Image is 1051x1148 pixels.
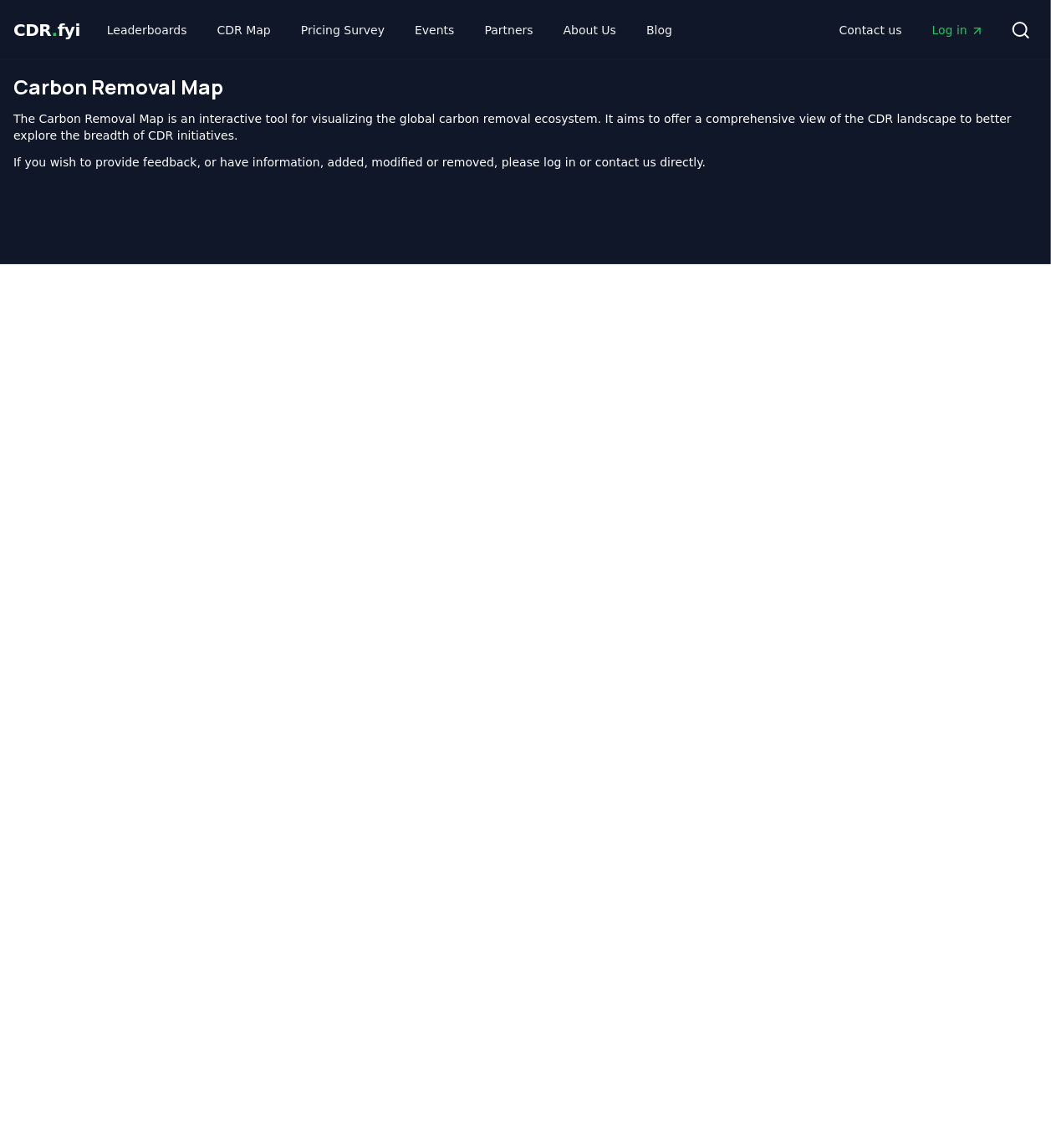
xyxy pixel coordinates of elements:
a: Leaderboards [94,15,201,45]
a: Events [401,15,467,45]
p: The Carbon Removal Map is an interactive tool for visualizing the global carbon removal ecosystem... [13,110,1038,144]
a: CDR Map [204,15,284,45]
h1: Carbon Removal Map [13,74,1038,100]
span: . [52,20,58,40]
p: If you wish to provide feedback, or have information, added, modified or removed, please log in o... [13,154,1038,171]
a: About Us [550,15,630,45]
a: CDR.fyi [13,18,80,42]
span: CDR fyi [13,20,80,40]
span: Log in [932,22,984,38]
a: Partners [472,15,547,45]
nav: Main [826,15,997,45]
nav: Main [94,15,686,45]
a: Pricing Survey [288,15,398,45]
a: Contact us [826,15,916,45]
a: Blog [633,15,686,45]
a: Log in [919,15,997,45]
